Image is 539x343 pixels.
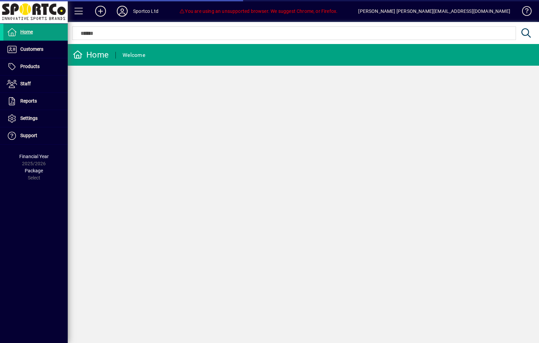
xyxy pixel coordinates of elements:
[3,93,68,110] a: Reports
[3,76,68,92] a: Staff
[179,8,338,14] span: You are using an unsupported browser. We suggest Chrome, or Firefox.
[73,49,109,60] div: Home
[20,64,40,69] span: Products
[20,81,31,86] span: Staff
[3,41,68,58] a: Customers
[358,6,510,17] div: [PERSON_NAME] [PERSON_NAME][EMAIL_ADDRESS][DOMAIN_NAME]
[517,1,531,23] a: Knowledge Base
[20,133,37,138] span: Support
[90,5,111,17] button: Add
[20,98,37,104] span: Reports
[3,110,68,127] a: Settings
[3,58,68,75] a: Products
[3,127,68,144] a: Support
[20,46,43,52] span: Customers
[25,168,43,173] span: Package
[20,115,38,121] span: Settings
[133,6,158,17] div: Sportco Ltd
[123,50,145,61] div: Welcome
[20,29,33,35] span: Home
[19,154,49,159] span: Financial Year
[111,5,133,17] button: Profile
